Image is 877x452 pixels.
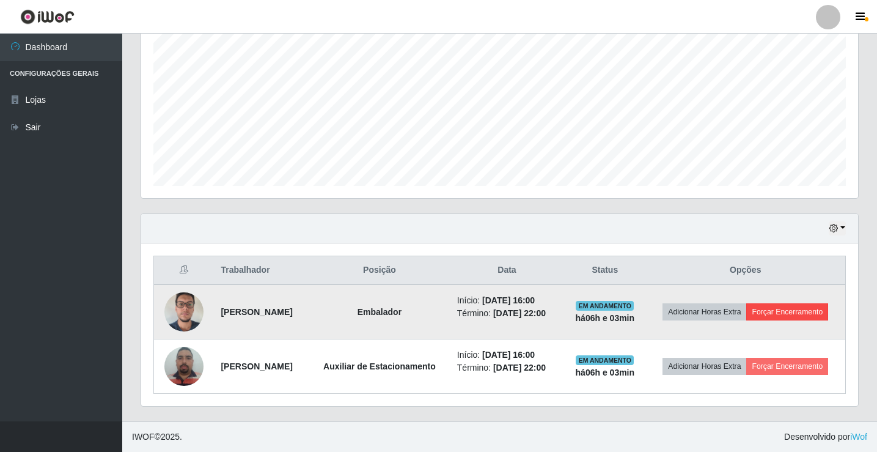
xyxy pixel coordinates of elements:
[457,361,557,374] li: Término:
[323,361,436,371] strong: Auxiliar de Estacionamento
[662,358,746,375] button: Adicionar Horas Extra
[457,349,557,361] li: Início:
[493,363,546,372] time: [DATE] 22:00
[457,307,557,320] li: Término:
[482,295,535,305] time: [DATE] 16:00
[784,431,867,443] span: Desenvolvido por
[132,432,155,442] span: IWOF
[564,256,645,285] th: Status
[493,308,546,318] time: [DATE] 22:00
[213,256,309,285] th: Trabalhador
[221,307,292,317] strong: [PERSON_NAME]
[576,368,635,377] strong: há 06 h e 03 min
[358,307,402,317] strong: Embalador
[576,355,634,365] span: EM ANDAMENTO
[132,431,182,443] span: © 2025 .
[164,340,204,392] img: 1686264689334.jpeg
[20,9,75,24] img: CoreUI Logo
[482,350,535,360] time: [DATE] 16:00
[662,303,746,320] button: Adicionar Horas Extra
[850,432,867,442] a: iWof
[746,358,828,375] button: Forçar Encerramento
[746,303,828,320] button: Forçar Encerramento
[576,301,634,311] span: EM ANDAMENTO
[450,256,564,285] th: Data
[164,286,204,338] img: 1740418670523.jpeg
[309,256,450,285] th: Posição
[576,313,635,323] strong: há 06 h e 03 min
[457,294,557,307] li: Início:
[646,256,846,285] th: Opções
[221,361,292,371] strong: [PERSON_NAME]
